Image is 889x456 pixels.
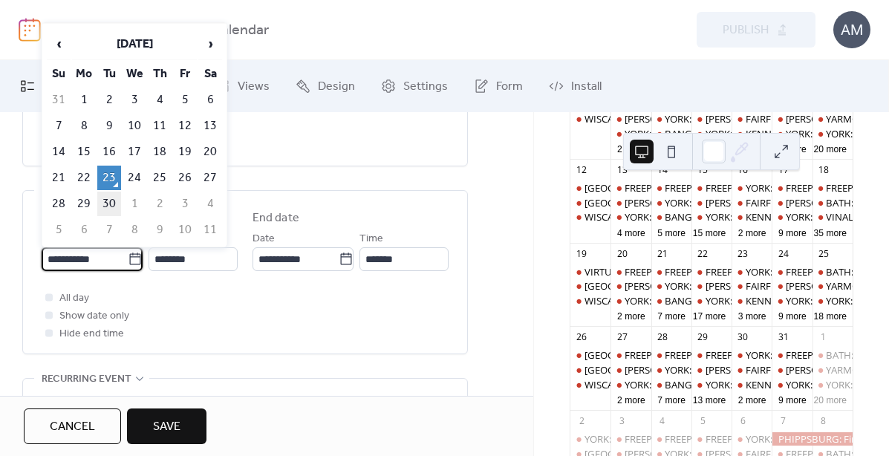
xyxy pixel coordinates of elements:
[59,325,124,343] span: Hide end time
[570,378,610,391] div: WISCASSET: Community Stand Up - Being a Good Human Matters!
[610,363,651,377] div: WELLS: NO I.C.E in Wells
[772,294,812,307] div: YORK: Morning Resistance at Town Center
[253,230,275,248] span: Date
[813,265,853,279] div: BATH: Tabling at the Bath Farmers Market
[123,140,146,164] td: 17
[813,363,853,377] div: YARMOUTH: Saturday Weekly Rally - Resist Hate - Support Democracy
[463,66,534,106] a: Form
[570,432,610,446] div: YORK: Morning Resistance at Town Center
[47,166,71,190] td: 21
[697,247,709,260] div: 22
[611,141,651,155] button: 2 more
[576,247,588,260] div: 19
[359,230,383,248] span: Time
[732,265,772,279] div: YORK: Morning Resistance at Town Center
[772,432,853,446] div: PHIPPSBURG: Finding Freedom: White women take on our own white supremacy
[610,294,651,307] div: YORK: Morning Resistance at Town Center
[318,78,355,96] span: Design
[808,225,853,239] button: 35 more
[732,432,772,446] div: YORK: Morning Resistance at Town Center
[173,140,197,164] td: 19
[584,196,815,209] div: [GEOGRAPHIC_DATA]: Organize - Resistance Singers!
[496,78,523,96] span: Form
[610,348,651,362] div: FREEPORT: AM and PM Visibility Bridge Brigade. Click for times!
[808,308,853,322] button: 18 more
[97,140,121,164] td: 16
[584,210,878,224] div: WISCASSET: Community Stand Up - Being a Good Human Matters!
[737,331,749,344] div: 30
[584,279,842,293] div: [GEOGRAPHIC_DATA]: Support Palestine Weekly Standout
[127,408,206,444] button: Save
[833,11,870,48] div: AM
[651,432,691,446] div: FREEPORT: VISIBILITY FREEPORT Stand for Democracy!
[538,66,613,106] a: Install
[691,348,732,362] div: FREEPORT: Visibility Brigade Standout
[651,279,691,293] div: YORK: Morning Resistance at Town Center
[808,392,853,406] button: 20 more
[706,181,873,195] div: FREEPORT: Visibility Brigade Standout
[610,378,651,391] div: YORK: Morning Resistance at Town Center
[610,432,651,446] div: FREEPORT: AM and PM Visibility Bridge Brigade. Click for times!
[570,265,610,279] div: VIRTUAL: Immigration, Justice and Resistance Lab
[570,112,610,126] div: WISCASSET: Community Stand Up - Being a Good Human Matters!
[691,265,732,279] div: FREEPORT: Visibility Brigade Standout
[370,66,459,106] a: Settings
[813,294,853,307] div: YORK: Morning Resistance at Town Center
[284,66,366,106] a: Design
[576,164,588,177] div: 12
[732,196,772,209] div: FAIRFIELD: Stop The Coup
[625,196,827,209] div: [PERSON_NAME]: NO I.C.E in [PERSON_NAME]
[148,88,172,112] td: 4
[737,247,749,260] div: 23
[47,62,71,86] th: Su
[238,78,270,96] span: Views
[732,210,772,224] div: KENNEBUNK: Stand Out
[72,166,96,190] td: 22
[813,196,853,209] div: BATH: Tabling at the Bath Farmers Market
[97,166,121,190] td: 23
[691,181,732,195] div: FREEPORT: Visibility Brigade Standout
[651,225,691,239] button: 5 more
[610,196,651,209] div: WELLS: NO I.C.E in Wells
[746,294,854,307] div: KENNEBUNK: Stand Out
[42,371,131,388] span: Recurring event
[47,218,71,242] td: 5
[72,62,96,86] th: Mo
[173,62,197,86] th: Fr
[777,331,789,344] div: 31
[570,348,610,362] div: BELFAST: Support Palestine Weekly Standout
[625,378,850,391] div: YORK: Morning Resistance at [GEOGRAPHIC_DATA]
[746,112,862,126] div: FAIRFIELD: Stop The Coup
[665,210,816,224] div: BANGOR: Weekly peaceful protest
[746,279,862,293] div: FAIRFIELD: Stop The Coup
[691,363,732,377] div: WELLS: NO I.C.E in Wells
[706,432,873,446] div: FREEPORT: Visibility Brigade Standout
[610,127,651,140] div: YORK: Morning Resistance at Town Center
[772,308,813,322] button: 9 more
[732,392,772,406] button: 2 more
[651,294,691,307] div: BANGOR: Weekly peaceful protest
[198,62,222,86] th: Sa
[746,210,854,224] div: KENNEBUNK: Stand Out
[732,181,772,195] div: YORK: Morning Resistance at Town Center
[656,331,668,344] div: 28
[813,112,853,126] div: YARMOUTH: Saturday Weekly Rally - Resist Hate - Support Democracy
[808,141,853,155] button: 20 more
[153,418,180,436] span: Save
[691,432,732,446] div: FREEPORT: Visibility Brigade Standout
[584,348,842,362] div: [GEOGRAPHIC_DATA]: Support Palestine Weekly Standout
[50,418,95,436] span: Cancel
[651,378,691,391] div: BANGOR: Weekly peaceful protest
[746,127,854,140] div: KENNEBUNK: Stand Out
[253,209,299,227] div: End date
[570,210,610,224] div: WISCASSET: Community Stand Up - Being a Good Human Matters!
[651,363,691,377] div: YORK: Morning Resistance at Town Center
[813,348,853,362] div: BATH: Tabling at the Bath Farmers Market
[687,308,732,322] button: 17 more
[97,192,121,216] td: 30
[173,218,197,242] td: 10
[813,279,853,293] div: YARMOUTH: Saturday Weekly Rally - Resist Hate - Support Democracy
[746,196,862,209] div: FAIRFIELD: Stop The Coup
[148,140,172,164] td: 18
[772,210,812,224] div: YORK: Morning Resistance at Town Center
